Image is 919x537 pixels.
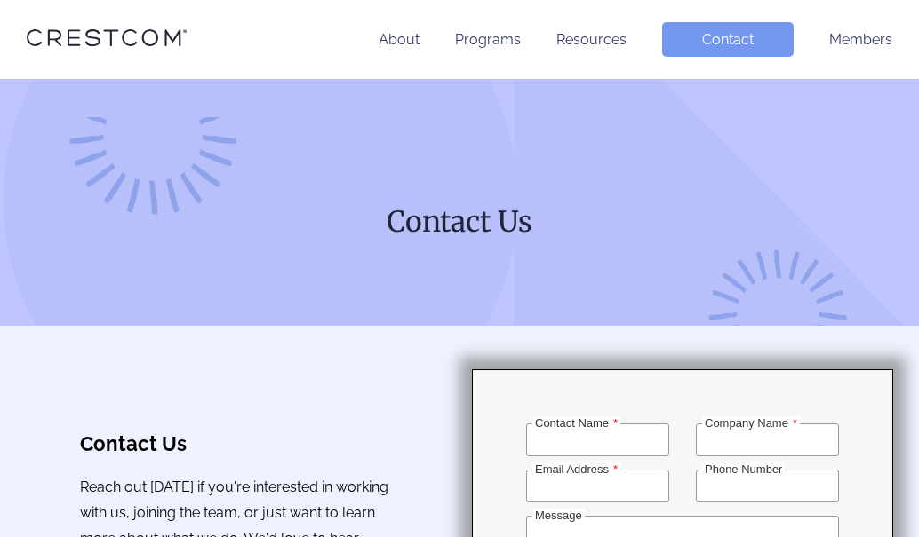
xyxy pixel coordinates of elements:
a: Programs [455,31,521,48]
label: Email Address [532,462,620,476]
h3: Contact Us [80,432,393,455]
a: Members [829,31,892,48]
label: Phone Number [702,462,785,476]
a: Contact [662,22,794,57]
a: About [379,31,420,48]
label: Company Name [702,416,800,430]
a: Resources [556,31,627,48]
label: Message [532,509,585,522]
label: Contact Name [532,416,620,430]
h1: Contact Us [120,203,800,241]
